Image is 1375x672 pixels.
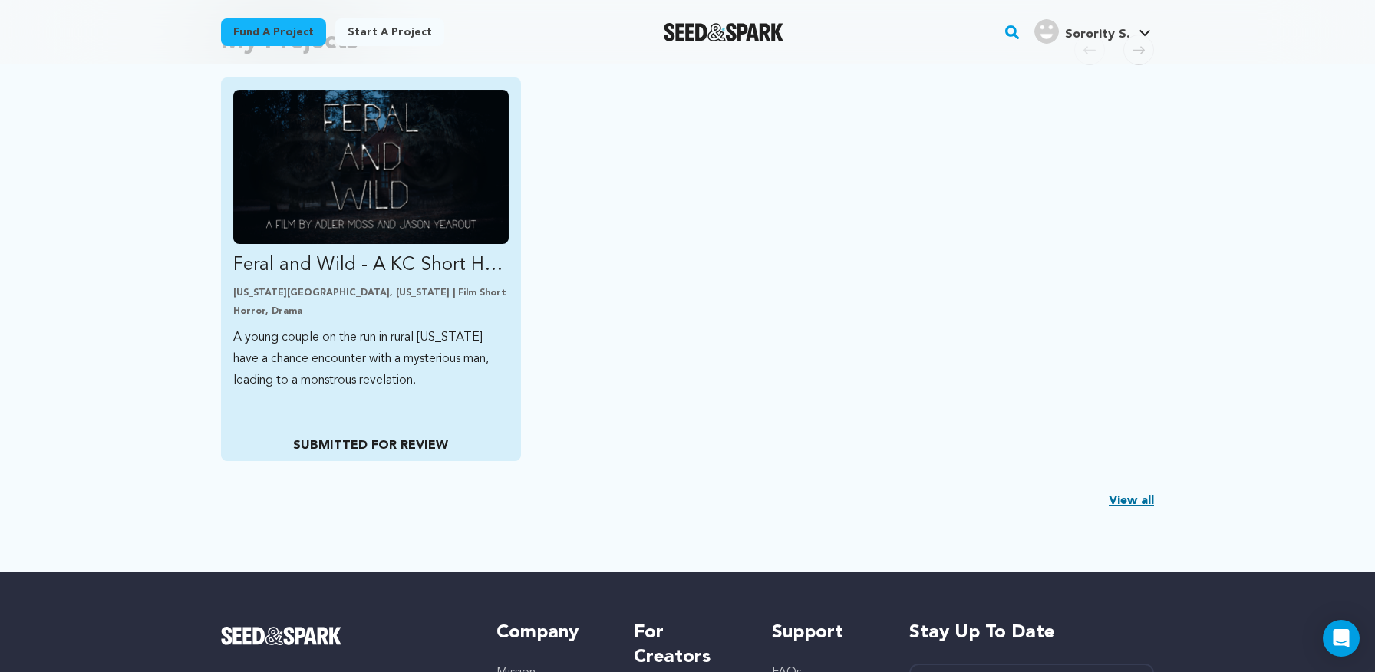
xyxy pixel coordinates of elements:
[909,621,1154,645] h5: Stay up to date
[1109,492,1154,510] a: View all
[233,327,509,391] p: A young couple on the run in rural [US_STATE] have a chance encounter with a mysterious man, lead...
[335,18,444,46] a: Start a project
[1065,28,1129,41] span: Sorority S.
[233,90,509,391] a: Fund Feral and Wild - A KC Short Horror Film
[233,436,508,455] p: SUBMITTED FOR REVIEW
[233,305,509,318] p: Horror, Drama
[496,621,603,645] h5: Company
[221,627,466,645] a: Seed&Spark Homepage
[221,627,341,645] img: Seed&Spark Logo
[1031,16,1154,48] span: Sorority S.'s Profile
[634,621,740,670] h5: For Creators
[233,253,509,278] p: Feral and Wild - A KC Short Horror Film
[221,18,326,46] a: Fund a project
[1031,16,1154,44] a: Sorority S.'s Profile
[772,621,879,645] h5: Support
[1034,19,1129,44] div: Sorority S.'s Profile
[664,23,784,41] img: Seed&Spark Logo Dark Mode
[1034,19,1059,44] img: user.png
[1323,620,1360,657] div: Open Intercom Messenger
[664,23,784,41] a: Seed&Spark Homepage
[233,287,509,299] p: [US_STATE][GEOGRAPHIC_DATA], [US_STATE] | Film Short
